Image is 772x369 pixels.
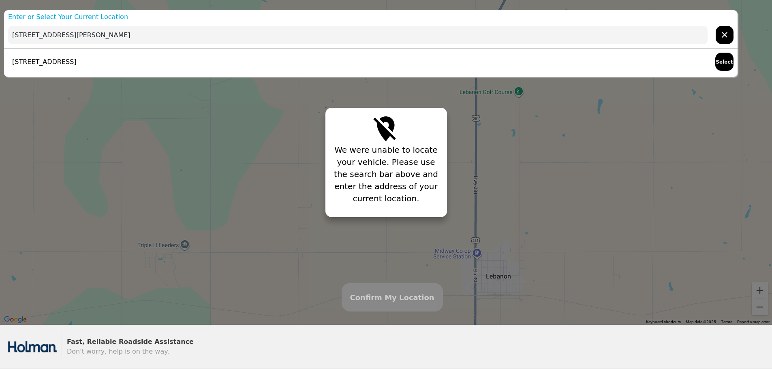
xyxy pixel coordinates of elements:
[8,57,77,67] p: [STREET_ADDRESS]
[331,144,441,205] p: We were unable to locate your vehicle. Please use the search bar above and enter the address of y...
[342,283,443,311] button: Confirm My Location
[8,26,708,44] input: Enter Your Address...
[716,26,734,44] button: chevron forward outline
[4,12,738,22] p: Enter or Select Your Current Location
[67,338,194,346] strong: Fast, Reliable Roadside Assistance
[67,348,169,355] span: Don't worry, help is on the way.
[350,292,434,303] span: Confirm My Location
[715,53,734,71] button: Select
[8,341,57,352] img: trx now logo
